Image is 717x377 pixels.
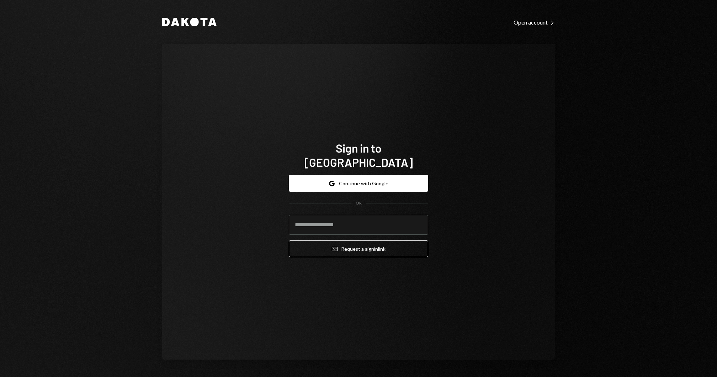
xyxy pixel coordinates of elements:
div: OR [356,200,362,206]
div: Open account [514,19,555,26]
a: Open account [514,18,555,26]
h1: Sign in to [GEOGRAPHIC_DATA] [289,141,428,169]
button: Request a signinlink [289,240,428,257]
button: Continue with Google [289,175,428,192]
